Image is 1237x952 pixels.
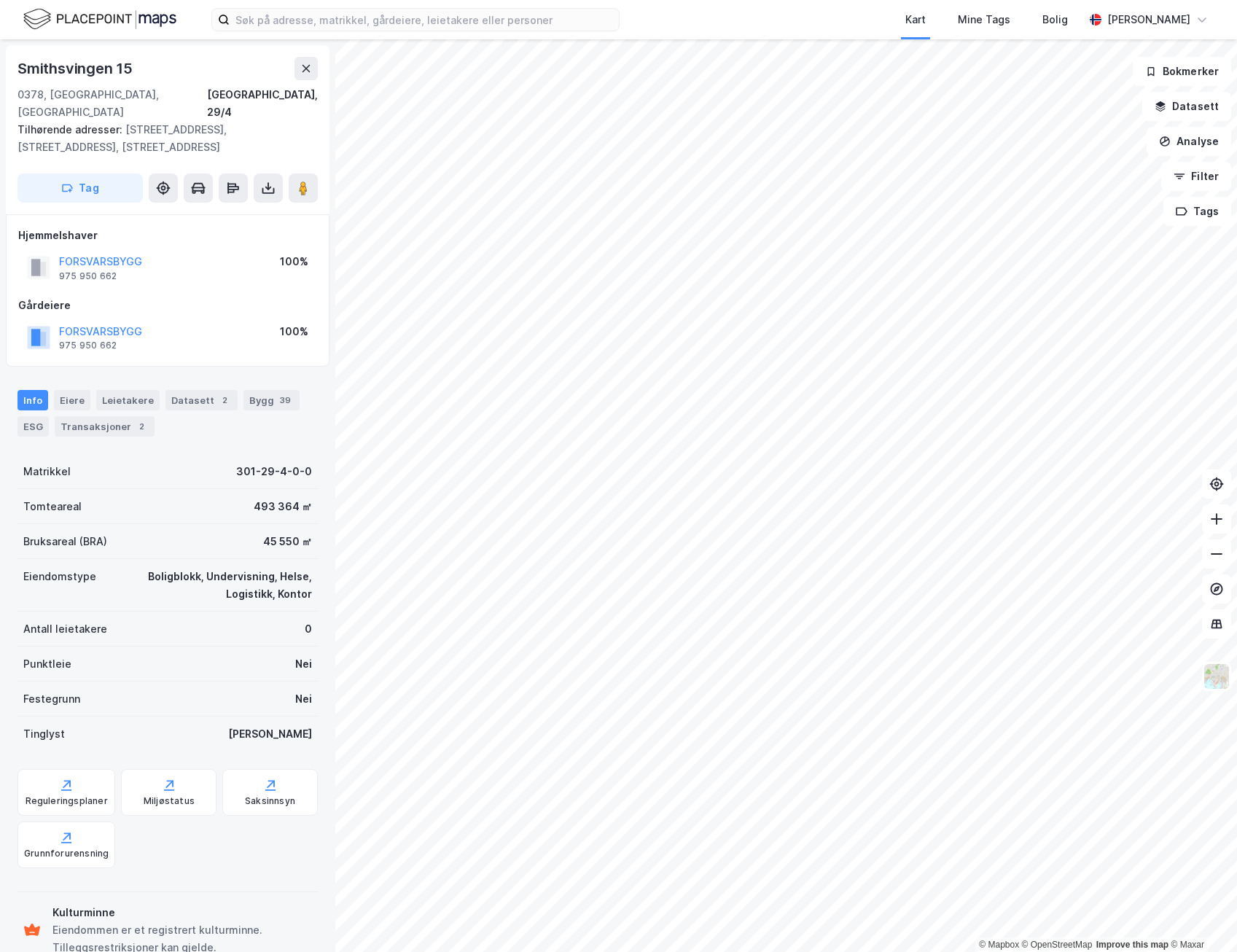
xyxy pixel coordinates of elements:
div: 2 [134,419,149,434]
span: Tilhørende adresser: [17,123,125,136]
div: Kart [905,11,926,28]
div: 100% [280,323,308,340]
div: Bolig [1042,11,1068,28]
div: [PERSON_NAME] [228,725,312,743]
div: 975 950 662 [59,340,117,351]
div: Info [17,390,48,410]
div: Antall leietakere [23,620,107,638]
div: ESG [17,416,49,437]
div: 2 [217,393,232,407]
div: Tomteareal [23,498,82,515]
div: 100% [280,253,308,270]
div: Saksinnsyn [245,795,295,807]
a: Improve this map [1096,940,1168,950]
div: Eiendomstype [23,568,96,585]
img: Z [1203,663,1230,690]
div: 0 [305,620,312,638]
div: Smithsvingen 15 [17,57,136,80]
div: Tinglyst [23,725,65,743]
div: [STREET_ADDRESS], [STREET_ADDRESS], [STREET_ADDRESS] [17,121,306,156]
a: Mapbox [979,940,1019,950]
button: Datasett [1142,92,1231,121]
button: Tag [17,173,143,203]
div: [PERSON_NAME] [1107,11,1190,28]
input: Søk på adresse, matrikkel, gårdeiere, leietakere eller personer [230,9,619,31]
div: Bruksareal (BRA) [23,533,107,550]
div: Miljøstatus [144,795,195,807]
div: Gårdeiere [18,297,317,314]
div: 493 364 ㎡ [254,498,312,515]
div: Transaksjoner [55,416,155,437]
div: 975 950 662 [59,270,117,282]
div: Kulturminne [52,904,312,921]
button: Tags [1163,197,1231,226]
div: 39 [277,393,294,407]
button: Filter [1161,162,1231,191]
div: Bygg [243,390,300,410]
a: OpenStreetMap [1022,940,1093,950]
div: 301-29-4-0-0 [236,463,312,480]
div: Eiere [54,390,90,410]
div: Hjemmelshaver [18,227,317,244]
div: Festegrunn [23,690,80,708]
div: Grunnforurensning [24,848,109,859]
iframe: Chat Widget [1164,882,1237,952]
div: Leietakere [96,390,160,410]
div: Datasett [165,390,238,410]
div: Boligblokk, Undervisning, Helse, Logistikk, Kontor [114,568,312,603]
div: Reguleringsplaner [26,795,108,807]
div: [GEOGRAPHIC_DATA], 29/4 [207,86,318,121]
button: Bokmerker [1133,57,1231,86]
div: Kontrollprogram for chat [1164,882,1237,952]
div: Punktleie [23,655,71,673]
div: Nei [295,655,312,673]
button: Analyse [1147,127,1231,156]
div: Nei [295,690,312,708]
div: 0378, [GEOGRAPHIC_DATA], [GEOGRAPHIC_DATA] [17,86,207,121]
div: Mine Tags [958,11,1010,28]
div: Matrikkel [23,463,71,480]
img: logo.f888ab2527a4732fd821a326f86c7f29.svg [23,7,176,32]
div: 45 550 ㎡ [263,533,312,550]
